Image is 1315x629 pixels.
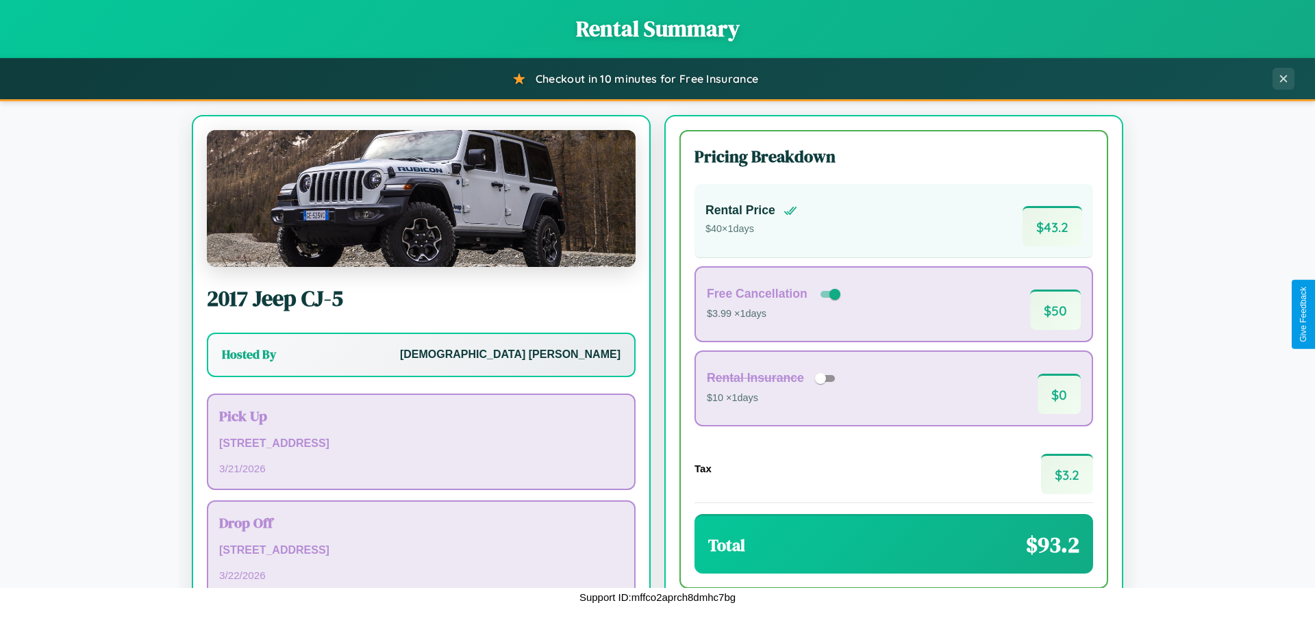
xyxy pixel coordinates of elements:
h4: Free Cancellation [707,287,807,301]
h3: Hosted By [222,346,276,363]
p: $ 40 × 1 days [705,220,797,238]
h4: Tax [694,463,712,474]
span: Checkout in 10 minutes for Free Insurance [536,72,758,86]
h3: Total [708,534,745,556]
span: $ 3.2 [1041,454,1093,494]
h3: Pricing Breakdown [694,145,1093,168]
p: $3.99 × 1 days [707,305,843,323]
div: Give Feedback [1299,287,1308,342]
p: 3 / 22 / 2026 [219,566,623,585]
h1: Rental Summary [14,14,1301,44]
h3: Pick Up [219,406,623,426]
p: $10 × 1 days [707,389,840,407]
img: Jeep CJ-5 [207,130,636,267]
p: 3 / 21 / 2026 [219,459,623,478]
h2: 2017 Jeep CJ-5 [207,283,636,313]
h4: Rental Insurance [707,371,804,385]
span: $ 93.2 [1026,530,1079,560]
span: $ 0 [1038,374,1081,414]
h4: Rental Price [705,203,775,218]
span: $ 43.2 [1023,206,1082,246]
h3: Drop Off [219,513,623,532]
p: [STREET_ADDRESS] [219,434,623,454]
p: Support ID: mffco2aprch8dmhc7bg [579,588,736,606]
p: [STREET_ADDRESS] [219,541,623,561]
span: $ 50 [1030,290,1081,330]
p: [DEMOGRAPHIC_DATA] [PERSON_NAME] [400,345,621,365]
